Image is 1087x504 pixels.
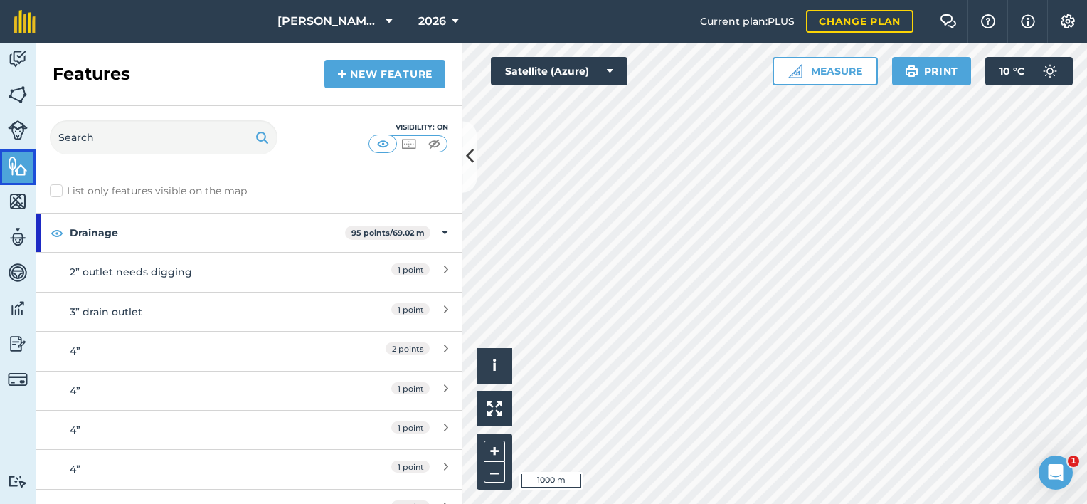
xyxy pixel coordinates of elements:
button: i [477,348,512,384]
a: 4”1 point [36,449,462,488]
img: svg+xml;base64,PD94bWwgdmVyc2lvbj0iMS4wIiBlbmNvZGluZz0idXRmLTgiPz4KPCEtLSBHZW5lcmF0b3I6IEFkb2JlIE... [8,475,28,488]
span: [PERSON_NAME] (Brownings) Limited [277,13,380,30]
img: svg+xml;base64,PD94bWwgdmVyc2lvbj0iMS4wIiBlbmNvZGluZz0idXRmLTgiPz4KPCEtLSBHZW5lcmF0b3I6IEFkb2JlIE... [8,48,28,70]
span: 2 points [386,342,430,355]
label: List only features visible on the map [50,184,247,199]
span: 2026 [418,13,446,30]
a: 4”1 point [36,410,462,449]
span: 1 [1068,456,1079,467]
button: – [484,462,505,483]
button: Print [892,57,972,85]
a: 2” outlet needs digging1 point [36,252,462,291]
button: 10 °C [985,57,1073,85]
img: svg+xml;base64,PHN2ZyB4bWxucz0iaHR0cDovL3d3dy53My5vcmcvMjAwMC9zdmciIHdpZHRoPSIxOSIgaGVpZ2h0PSIyNC... [905,63,918,80]
img: svg+xml;base64,PHN2ZyB4bWxucz0iaHR0cDovL3d3dy53My5vcmcvMjAwMC9zdmciIHdpZHRoPSI1MCIgaGVpZ2h0PSI0MC... [374,137,392,151]
div: 4” [70,343,322,359]
img: svg+xml;base64,PD94bWwgdmVyc2lvbj0iMS4wIiBlbmNvZGluZz0idXRmLTgiPz4KPCEtLSBHZW5lcmF0b3I6IEFkb2JlIE... [8,369,28,389]
img: svg+xml;base64,PHN2ZyB4bWxucz0iaHR0cDovL3d3dy53My5vcmcvMjAwMC9zdmciIHdpZHRoPSI1NiIgaGVpZ2h0PSI2MC... [8,155,28,177]
img: svg+xml;base64,PD94bWwgdmVyc2lvbj0iMS4wIiBlbmNvZGluZz0idXRmLTgiPz4KPCEtLSBHZW5lcmF0b3I6IEFkb2JlIE... [8,120,28,140]
img: svg+xml;base64,PHN2ZyB4bWxucz0iaHR0cDovL3d3dy53My5vcmcvMjAwMC9zdmciIHdpZHRoPSIxOSIgaGVpZ2h0PSIyNC... [255,129,269,146]
h2: Features [53,63,130,85]
a: 4”2 points [36,331,462,370]
a: 3” drain outlet1 point [36,292,462,331]
img: svg+xml;base64,PHN2ZyB4bWxucz0iaHR0cDovL3d3dy53My5vcmcvMjAwMC9zdmciIHdpZHRoPSIxNCIgaGVpZ2h0PSIyNC... [337,65,347,83]
span: 1 point [391,461,430,473]
img: svg+xml;base64,PD94bWwgdmVyc2lvbj0iMS4wIiBlbmNvZGluZz0idXRmLTgiPz4KPCEtLSBHZW5lcmF0b3I6IEFkb2JlIE... [1036,57,1064,85]
strong: 95 points / 69.02 m [351,228,425,238]
img: svg+xml;base64,PD94bWwgdmVyc2lvbj0iMS4wIiBlbmNvZGluZz0idXRmLTgiPz4KPCEtLSBHZW5lcmF0b3I6IEFkb2JlIE... [8,333,28,355]
img: svg+xml;base64,PHN2ZyB4bWxucz0iaHR0cDovL3d3dy53My5vcmcvMjAwMC9zdmciIHdpZHRoPSIxOCIgaGVpZ2h0PSIyNC... [51,224,63,241]
span: 1 point [391,303,430,315]
div: Drainage95 points/69.02 m [36,214,462,252]
img: A cog icon [1059,14,1076,28]
div: 2” outlet needs digging [70,264,322,280]
img: svg+xml;base64,PD94bWwgdmVyc2lvbj0iMS4wIiBlbmNvZGluZz0idXRmLTgiPz4KPCEtLSBHZW5lcmF0b3I6IEFkb2JlIE... [8,226,28,248]
img: svg+xml;base64,PHN2ZyB4bWxucz0iaHR0cDovL3d3dy53My5vcmcvMjAwMC9zdmciIHdpZHRoPSI1NiIgaGVpZ2h0PSI2MC... [8,84,28,105]
img: svg+xml;base64,PHN2ZyB4bWxucz0iaHR0cDovL3d3dy53My5vcmcvMjAwMC9zdmciIHdpZHRoPSIxNyIgaGVpZ2h0PSIxNy... [1021,13,1035,30]
div: 4” [70,422,322,438]
span: 1 point [391,421,430,434]
iframe: Intercom live chat [1039,456,1073,490]
div: 4” [70,461,322,477]
img: Four arrows, one pointing top left, one top right, one bottom right and the last bottom left [487,401,502,416]
div: 4” [70,383,322,399]
a: Change plan [806,10,913,33]
img: svg+xml;base64,PHN2ZyB4bWxucz0iaHR0cDovL3d3dy53My5vcmcvMjAwMC9zdmciIHdpZHRoPSI1MCIgaGVpZ2h0PSI0MC... [400,137,418,151]
button: + [484,441,505,462]
strong: Drainage [70,214,345,252]
img: Two speech bubbles overlapping with the left bubble in the forefront [940,14,957,28]
div: 3” drain outlet [70,304,322,320]
img: svg+xml;base64,PD94bWwgdmVyc2lvbj0iMS4wIiBlbmNvZGluZz0idXRmLTgiPz4KPCEtLSBHZW5lcmF0b3I6IEFkb2JlIE... [8,298,28,319]
img: A question mark icon [980,14,997,28]
span: 10 ° C [999,57,1024,85]
span: i [492,357,497,374]
a: New feature [324,60,445,88]
img: svg+xml;base64,PD94bWwgdmVyc2lvbj0iMS4wIiBlbmNvZGluZz0idXRmLTgiPz4KPCEtLSBHZW5lcmF0b3I6IEFkb2JlIE... [8,262,28,283]
a: 4”1 point [36,371,462,410]
span: Current plan : PLUS [700,14,795,29]
img: fieldmargin Logo [14,10,36,33]
input: Search [50,120,277,154]
span: 1 point [391,263,430,275]
button: Satellite (Azure) [491,57,627,85]
div: Visibility: On [368,122,448,133]
img: svg+xml;base64,PHN2ZyB4bWxucz0iaHR0cDovL3d3dy53My5vcmcvMjAwMC9zdmciIHdpZHRoPSI1NiIgaGVpZ2h0PSI2MC... [8,191,28,212]
span: 1 point [391,382,430,394]
img: svg+xml;base64,PHN2ZyB4bWxucz0iaHR0cDovL3d3dy53My5vcmcvMjAwMC9zdmciIHdpZHRoPSI1MCIgaGVpZ2h0PSI0MC... [425,137,443,151]
img: Ruler icon [788,64,802,78]
button: Measure [773,57,878,85]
